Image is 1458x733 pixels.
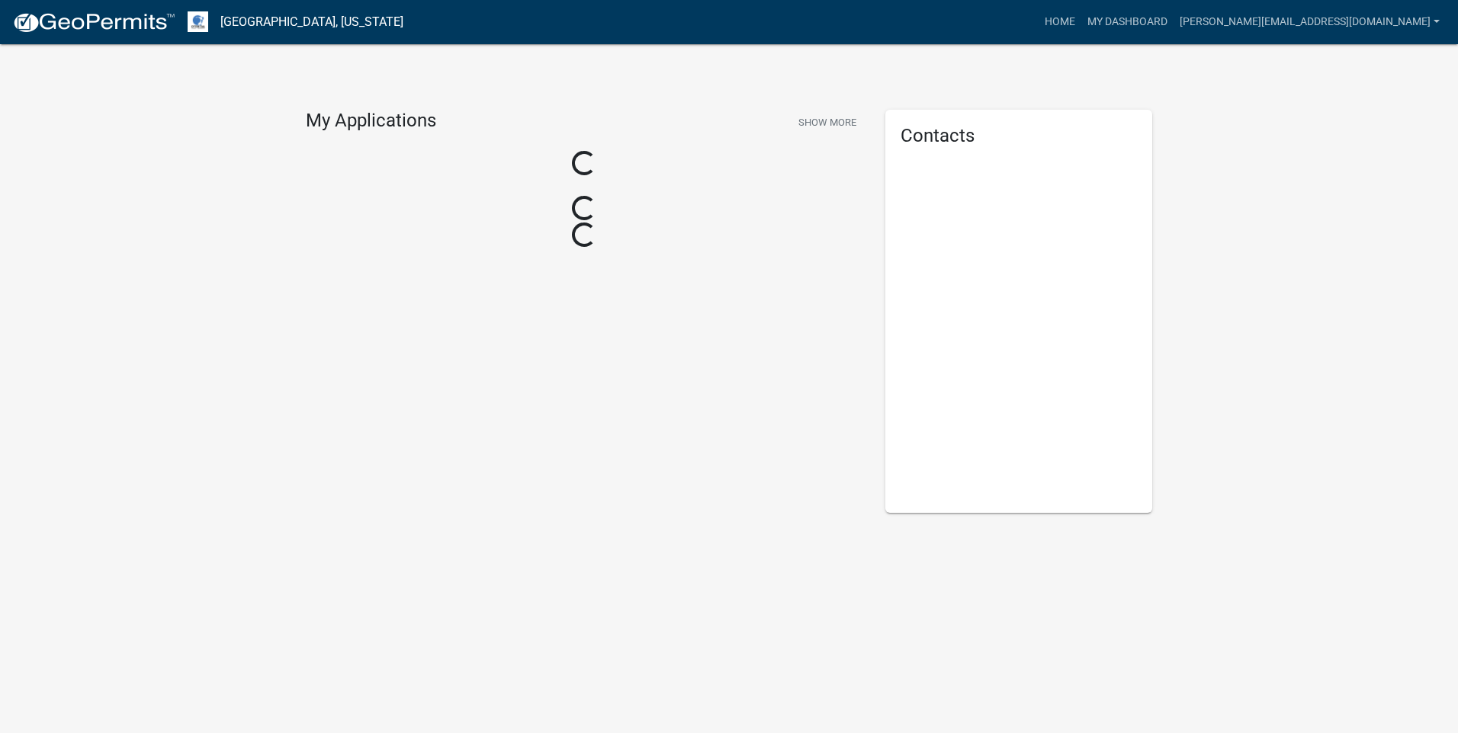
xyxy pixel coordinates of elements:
[188,11,208,32] img: Otter Tail County, Minnesota
[1081,8,1174,37] a: My Dashboard
[1174,8,1446,37] a: [PERSON_NAME][EMAIL_ADDRESS][DOMAIN_NAME]
[901,125,1137,147] h5: Contacts
[792,110,862,135] button: Show More
[220,9,403,35] a: [GEOGRAPHIC_DATA], [US_STATE]
[1039,8,1081,37] a: Home
[306,110,436,133] h4: My Applications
